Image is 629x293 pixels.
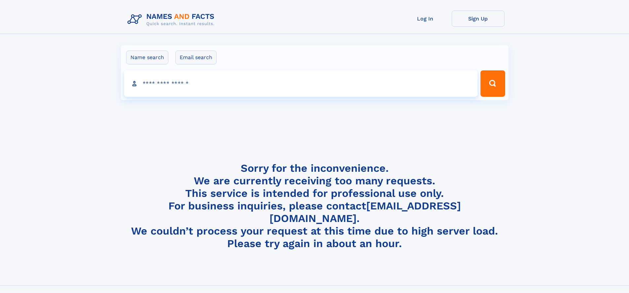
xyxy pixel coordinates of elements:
[126,51,168,64] label: Name search
[399,11,452,27] a: Log In
[452,11,505,27] a: Sign Up
[125,162,505,250] h4: Sorry for the inconvenience. We are currently receiving too many requests. This service is intend...
[125,11,220,28] img: Logo Names and Facts
[124,70,478,97] input: search input
[480,70,505,97] button: Search Button
[175,51,217,64] label: Email search
[269,200,461,225] a: [EMAIL_ADDRESS][DOMAIN_NAME]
